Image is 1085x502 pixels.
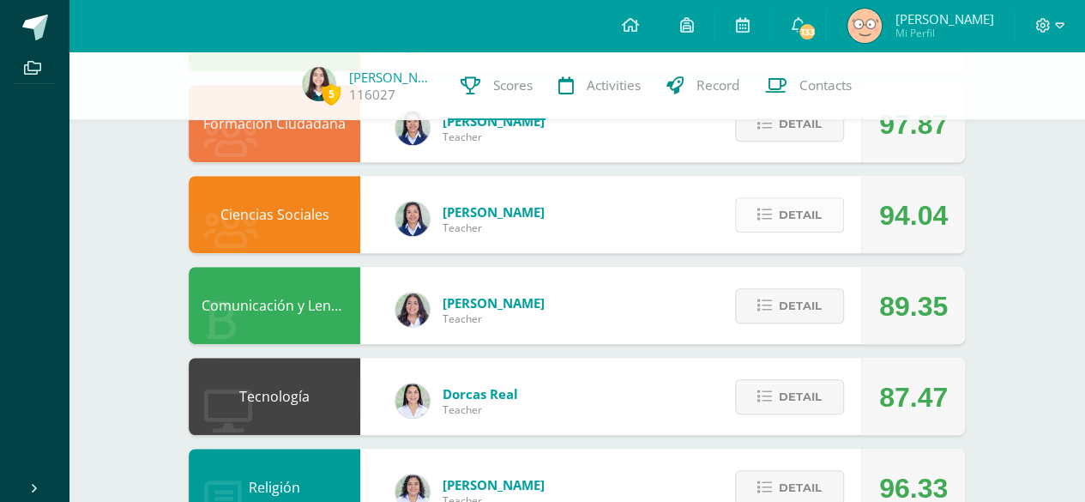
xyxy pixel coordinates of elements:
[493,76,533,94] span: Scores
[443,294,545,311] span: [PERSON_NAME]
[189,267,360,344] div: Comunicación y Lenguaje L1
[443,203,545,221] span: [PERSON_NAME]
[779,381,822,413] span: Detail
[879,177,948,254] div: 94.04
[735,197,844,233] button: Detail
[349,69,435,86] a: [PERSON_NAME]
[895,26,993,40] span: Mi Perfil
[448,51,546,120] a: Scores
[189,85,360,162] div: Formación Ciudadana
[879,86,948,163] div: 97.87
[443,311,545,326] span: Teacher
[654,51,752,120] a: Record
[735,106,844,142] button: Detail
[395,111,430,145] img: 0720b70caab395a5f554da48e8831271.png
[189,176,360,253] div: Ciencias Sociales
[879,359,948,436] div: 87.47
[443,402,518,417] span: Teacher
[779,199,822,231] span: Detail
[895,10,993,27] span: [PERSON_NAME]
[189,358,360,435] div: Tecnología
[443,476,545,493] span: [PERSON_NAME]
[752,51,865,120] a: Contacts
[696,76,739,94] span: Record
[349,86,395,104] a: 116027
[395,202,430,236] img: 0720b70caab395a5f554da48e8831271.png
[735,288,844,324] button: Detail
[546,51,654,120] a: Activities
[302,67,336,101] img: e324b2ecd4c6bb463460f21b870131e1.png
[779,290,822,322] span: Detail
[395,293,430,327] img: bf52aeb6cdbe2eea5b21ae620aebd9ca.png
[443,112,545,130] span: [PERSON_NAME]
[587,76,641,94] span: Activities
[443,385,518,402] span: Dorcas Real
[322,83,341,105] span: 5
[735,379,844,414] button: Detail
[847,9,882,43] img: 01e7086531f77df6af5d661f04d4ef67.png
[798,22,817,41] span: 133
[779,108,822,140] span: Detail
[443,221,545,235] span: Teacher
[879,268,948,345] div: 89.35
[443,130,545,144] span: Teacher
[395,384,430,418] img: be86f1430f5fbfb0078a79d329e704bb.png
[799,76,852,94] span: Contacts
